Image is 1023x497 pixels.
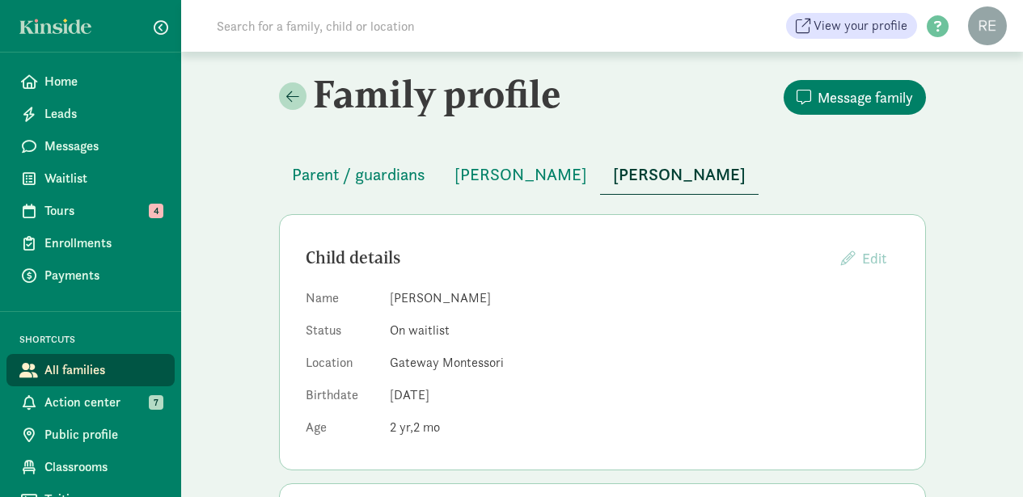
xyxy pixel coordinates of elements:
a: All families [6,354,175,386]
button: Edit [828,241,899,276]
a: Waitlist [6,162,175,195]
span: Message family [818,86,913,108]
span: Home [44,72,162,91]
span: [PERSON_NAME] [613,162,746,187]
dt: Name [306,289,377,314]
dd: On waitlist [390,321,899,340]
span: 2 [390,419,413,436]
span: Classrooms [44,457,162,477]
a: Parent / guardians [279,166,438,184]
span: Messages [44,137,162,156]
a: Enrollments [6,227,175,259]
a: View your profile [786,13,917,39]
span: [PERSON_NAME] [454,162,587,187]
a: [PERSON_NAME] [442,166,600,184]
dt: Status [306,321,377,347]
a: Classrooms [6,451,175,483]
a: Action center 7 [6,386,175,419]
span: Action center [44,393,162,412]
span: 7 [149,395,163,410]
span: 2 [413,419,440,436]
div: Child details [306,245,828,271]
a: Messages [6,130,175,162]
span: Enrollments [44,234,162,253]
span: 4 [149,204,163,218]
dd: [PERSON_NAME] [390,289,899,308]
h2: Family profile [279,71,599,116]
a: Home [6,65,175,98]
a: Tours 4 [6,195,175,227]
dd: Gateway Montessori [390,353,899,373]
a: Public profile [6,419,175,451]
span: Parent / guardians [292,162,425,187]
dt: Location [306,353,377,379]
span: Payments [44,266,162,285]
span: All families [44,360,162,380]
span: [DATE] [390,386,429,403]
a: Payments [6,259,175,292]
dt: Birthdate [306,385,377,411]
button: Message family [784,80,926,115]
span: Public profile [44,425,162,444]
iframe: Chat Widget [942,419,1023,497]
span: Edit [862,249,886,267]
button: [PERSON_NAME] [600,155,759,195]
button: [PERSON_NAME] [442,155,600,194]
a: [PERSON_NAME] [600,166,759,184]
span: View your profile [814,16,907,36]
span: Leads [44,104,162,124]
dt: Age [306,418,377,444]
a: Leads [6,98,175,130]
span: Waitlist [44,169,162,188]
input: Search for a family, child or location [207,10,661,42]
span: Tours [44,201,162,221]
button: Parent / guardians [279,155,438,194]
